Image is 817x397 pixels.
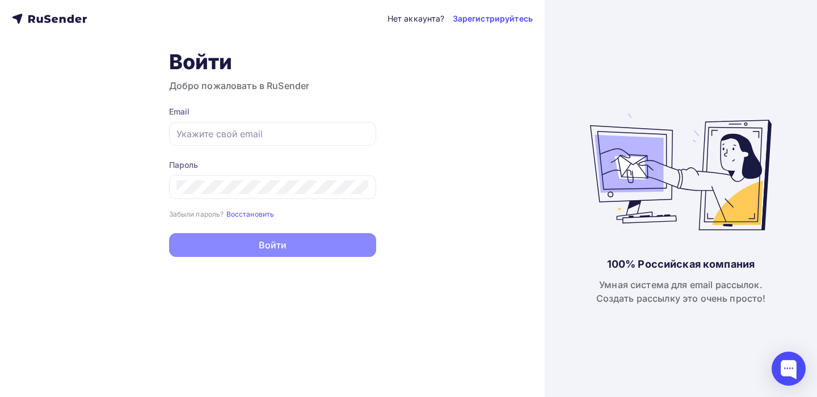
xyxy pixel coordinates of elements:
h1: Войти [169,49,376,74]
input: Укажите свой email [176,127,369,141]
small: Восстановить [226,210,275,218]
h3: Добро пожаловать в RuSender [169,79,376,92]
small: Забыли пароль? [169,210,224,218]
div: Нет аккаунта? [388,13,445,24]
div: Email [169,106,376,117]
a: Зарегистрируйтесь [453,13,533,24]
div: Пароль [169,159,376,171]
div: 100% Российская компания [607,257,755,271]
div: Умная система для email рассылок. Создать рассылку это очень просто! [596,278,766,305]
button: Войти [169,233,376,257]
a: Восстановить [226,209,275,218]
